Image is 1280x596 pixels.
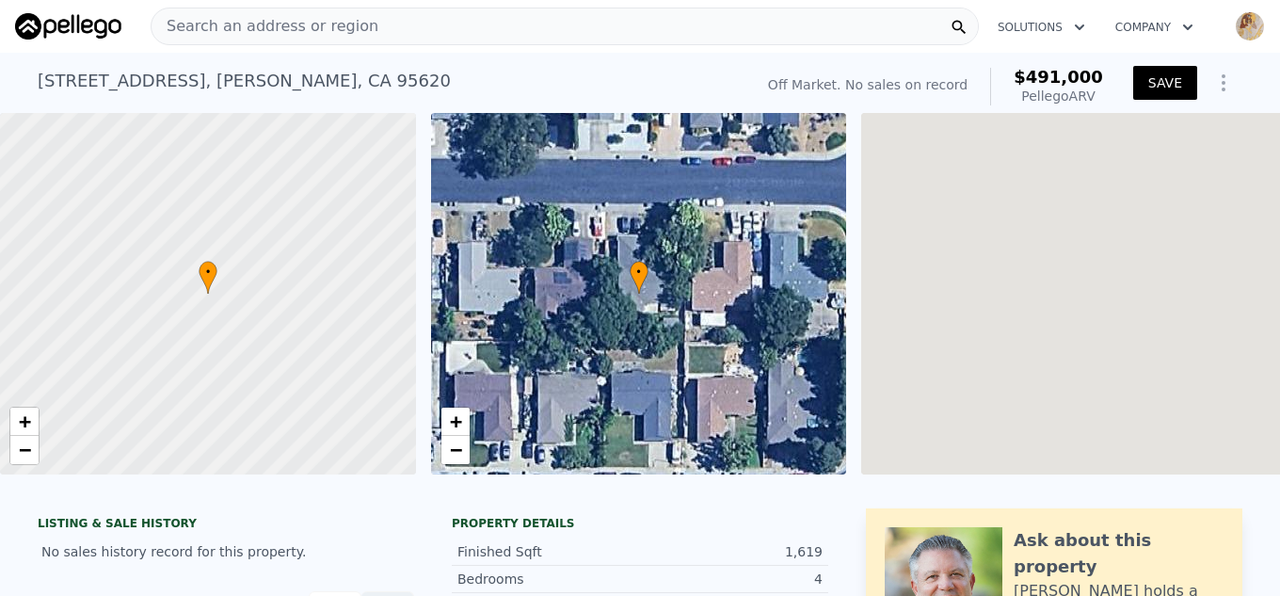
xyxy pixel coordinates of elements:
button: SAVE [1133,66,1197,100]
div: [STREET_ADDRESS] , [PERSON_NAME] , CA 95620 [38,68,451,94]
img: Pellego [15,13,121,40]
div: No sales history record for this property. [38,535,414,569]
button: Show Options [1205,64,1242,102]
span: + [449,410,461,433]
span: • [630,264,648,281]
a: Zoom in [441,408,470,436]
span: Search an address or region [152,15,378,38]
a: Zoom out [10,436,39,464]
span: + [19,410,31,433]
div: • [199,261,217,294]
div: Ask about this property [1014,527,1224,580]
span: − [19,438,31,461]
img: avatar [1235,11,1265,41]
a: Zoom in [10,408,39,436]
div: Finished Sqft [457,542,640,561]
div: LISTING & SALE HISTORY [38,516,414,535]
div: Pellego ARV [1014,87,1103,105]
button: Solutions [983,10,1100,44]
div: • [630,261,648,294]
span: − [449,438,461,461]
span: $491,000 [1014,67,1103,87]
a: Zoom out [441,436,470,464]
span: • [199,264,217,281]
button: Company [1100,10,1208,44]
div: 1,619 [640,542,823,561]
div: Property details [452,516,828,531]
div: 4 [640,570,823,588]
div: Bedrooms [457,570,640,588]
div: Off Market. No sales on record [768,75,968,94]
